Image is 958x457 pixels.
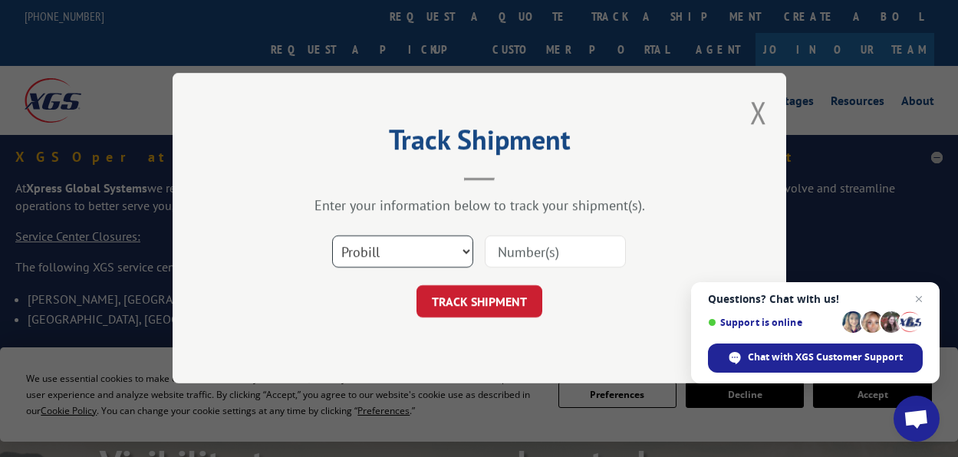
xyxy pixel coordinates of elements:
input: Number(s) [485,236,626,268]
button: Close modal [750,92,767,133]
button: TRACK SHIPMENT [416,286,542,318]
span: Support is online [708,317,837,328]
a: Open chat [894,396,940,442]
span: Questions? Chat with us! [708,293,923,305]
span: Chat with XGS Customer Support [708,344,923,373]
span: Chat with XGS Customer Support [748,350,903,364]
h2: Track Shipment [249,129,709,158]
div: Enter your information below to track your shipment(s). [249,197,709,215]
